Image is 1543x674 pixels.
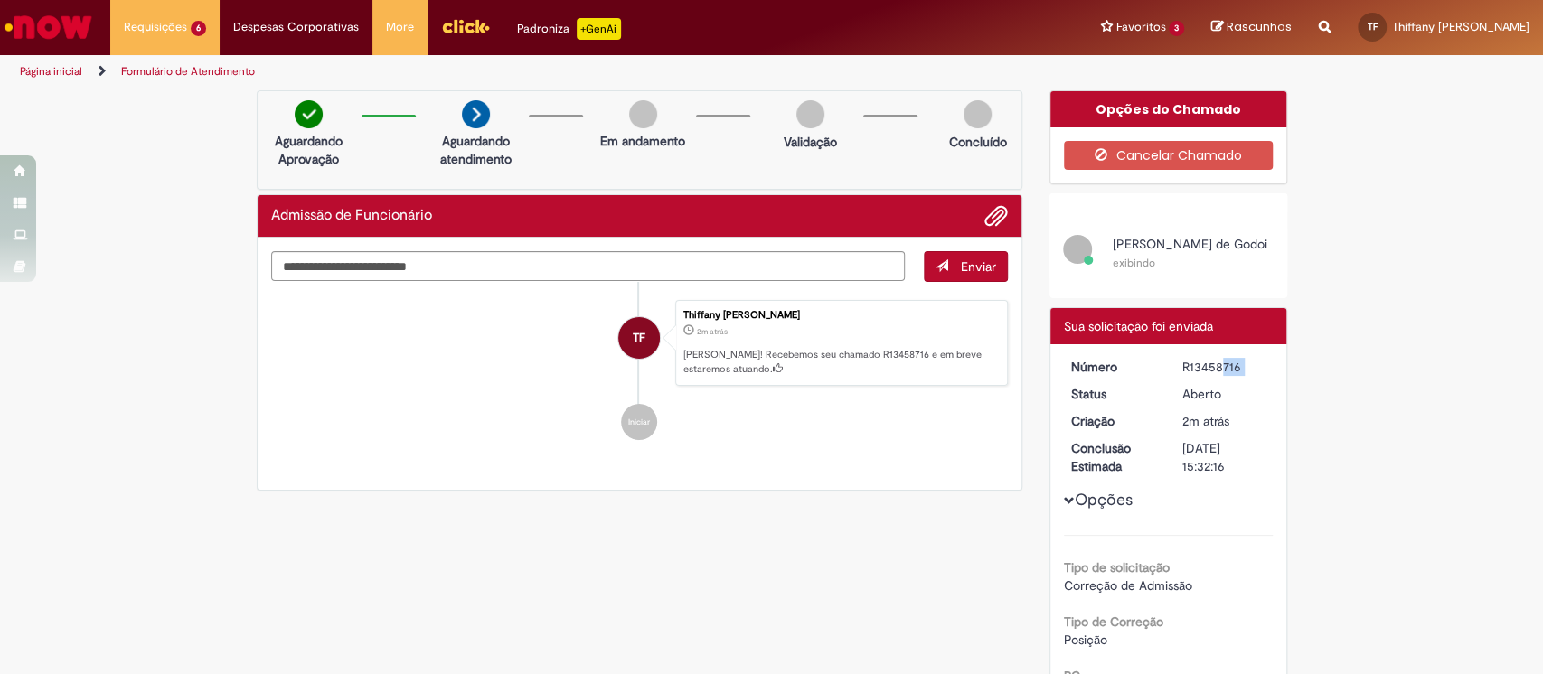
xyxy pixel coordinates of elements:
p: Aguardando Aprovação [265,132,353,168]
img: arrow-next.png [462,100,490,128]
p: Aguardando atendimento [432,132,520,168]
a: Formulário de Atendimento [121,64,255,79]
li: Thiffany Bento de Faria [271,300,1009,387]
img: check-circle-green.png [295,100,323,128]
dt: Status [1058,385,1169,403]
span: Requisições [124,18,187,36]
span: 2m atrás [697,326,728,337]
span: TF [1368,21,1378,33]
div: R13458716 [1182,358,1266,376]
h2: Admissão de Funcionário Histórico de tíquete [271,208,432,224]
time: 28/08/2025 15:32:12 [1182,413,1229,429]
ul: Trilhas de página [14,55,1015,89]
dt: Número [1058,358,1169,376]
img: img-circle-grey.png [629,100,657,128]
span: 2m atrás [1182,413,1229,429]
span: Thiffany [PERSON_NAME] [1392,19,1529,34]
ul: Histórico de tíquete [271,282,1009,459]
span: Posição [1064,632,1107,648]
span: 3 [1169,21,1184,36]
button: Enviar [924,251,1008,282]
img: img-circle-grey.png [796,100,824,128]
img: img-circle-grey.png [964,100,992,128]
span: Despesas Corporativas [233,18,359,36]
img: ServiceNow [2,9,95,45]
div: [DATE] 15:32:16 [1182,439,1266,475]
span: Correção de Admissão [1064,577,1192,594]
time: 28/08/2025 15:32:12 [697,326,728,337]
button: Adicionar anexos [984,204,1008,228]
div: 28/08/2025 15:32:12 [1182,412,1266,430]
dt: Criação [1058,412,1169,430]
button: Cancelar Chamado [1064,141,1273,170]
span: More [386,18,414,36]
span: Favoritos [1115,18,1165,36]
span: Rascunhos [1227,18,1292,35]
p: +GenAi [577,18,621,40]
p: Concluído [948,133,1006,151]
div: Aberto [1182,385,1266,403]
textarea: Digite sua mensagem aqui... [271,251,906,282]
div: Thiffany [PERSON_NAME] [683,310,998,321]
span: 6 [191,21,206,36]
img: click_logo_yellow_360x200.png [441,13,490,40]
p: Em andamento [600,132,685,150]
div: Opções do Chamado [1050,91,1286,127]
dt: Conclusão Estimada [1058,439,1169,475]
a: Rascunhos [1211,19,1292,36]
span: Enviar [961,258,996,275]
b: Tipo de Correção [1064,613,1163,630]
div: Padroniza [517,18,621,40]
small: exibindo [1113,256,1155,270]
p: Validação [784,133,837,151]
p: [PERSON_NAME]! Recebemos seu chamado R13458716 e em breve estaremos atuando. [683,348,998,376]
a: Página inicial [20,64,82,79]
b: Tipo de solicitação [1064,559,1170,576]
span: TF [633,316,645,360]
div: Thiffany Bento de Faria [618,317,660,359]
span: [PERSON_NAME] de Godoi [1113,236,1267,252]
span: Sua solicitação foi enviada [1064,318,1213,334]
